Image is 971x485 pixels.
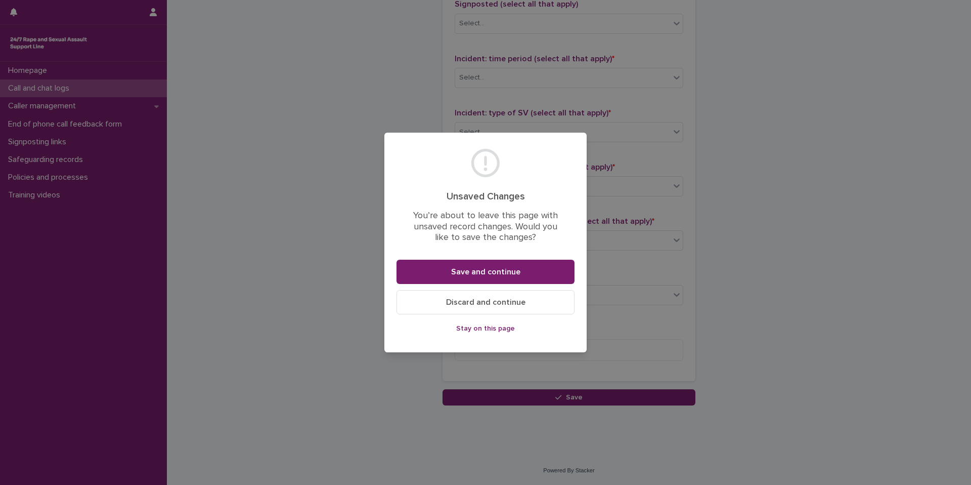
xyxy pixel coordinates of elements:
[446,298,525,306] span: Discard and continue
[396,260,575,284] button: Save and continue
[451,268,520,276] span: Save and continue
[396,290,575,314] button: Discard and continue
[409,211,562,244] p: You’re about to leave this page with unsaved record changes. Would you like to save the changes?
[396,320,575,337] button: Stay on this page
[409,191,562,203] h2: Unsaved Changes
[456,325,515,332] span: Stay on this page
